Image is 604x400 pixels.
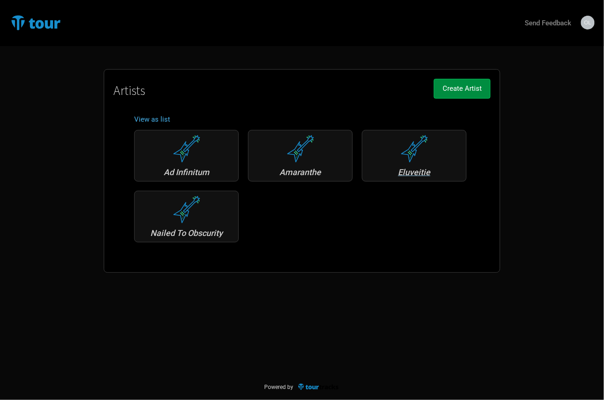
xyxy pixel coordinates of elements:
img: tourtracks_icons_FA_03_icons_metal.svg [173,135,201,163]
div: Eluveitie [401,135,428,163]
button: Create Artist [434,79,491,99]
img: TourTracks [9,13,109,32]
div: Amaranthe [287,135,314,163]
img: tourtracks_icons_FA_03_icons_metal.svg [173,196,201,224]
div: Eluveitie [367,168,462,176]
h1: Artists [113,83,491,98]
a: Eluveitie [357,125,471,186]
div: Nailed To Obscurity [139,229,234,237]
div: Ad Infinitum [139,168,234,176]
img: Jan-Ole [581,16,595,29]
img: TourTracks [297,383,340,391]
img: tourtracks_icons_FA_03_icons_metal.svg [401,135,428,163]
span: Powered by [265,384,294,391]
div: Nailed To Obscurity [173,196,201,224]
div: Amaranthe [253,168,348,176]
img: tourtracks_icons_FA_03_icons_metal.svg [287,135,314,163]
div: Ad Infinitum [173,135,201,163]
a: Nailed To Obscurity [130,186,243,247]
strong: Send Feedback [525,19,572,27]
a: Ad Infinitum [130,125,243,186]
a: Amaranthe [243,125,357,186]
span: Create Artist [443,84,482,93]
a: View as list [134,115,170,124]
